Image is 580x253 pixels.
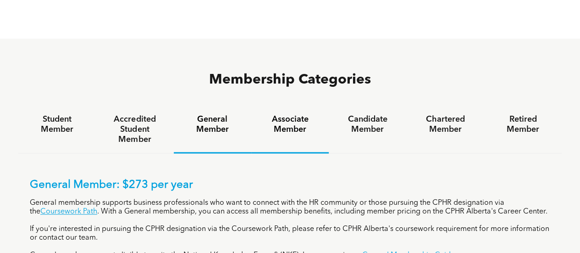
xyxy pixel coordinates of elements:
[337,114,398,135] h4: Candidate Member
[209,73,371,87] span: Membership Categories
[40,208,97,215] a: Coursework Path
[30,199,550,216] p: General membership supports business professionals who want to connect with the HR community or t...
[30,225,550,242] p: If you're interested in pursuing the CPHR designation via the Coursework Path, please refer to CP...
[27,114,88,135] h4: Student Member
[492,114,553,135] h4: Retired Member
[104,114,165,145] h4: Accredited Student Member
[30,179,550,192] p: General Member: $273 per year
[182,114,243,135] h4: General Member
[260,114,320,135] h4: Associate Member
[414,114,475,135] h4: Chartered Member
